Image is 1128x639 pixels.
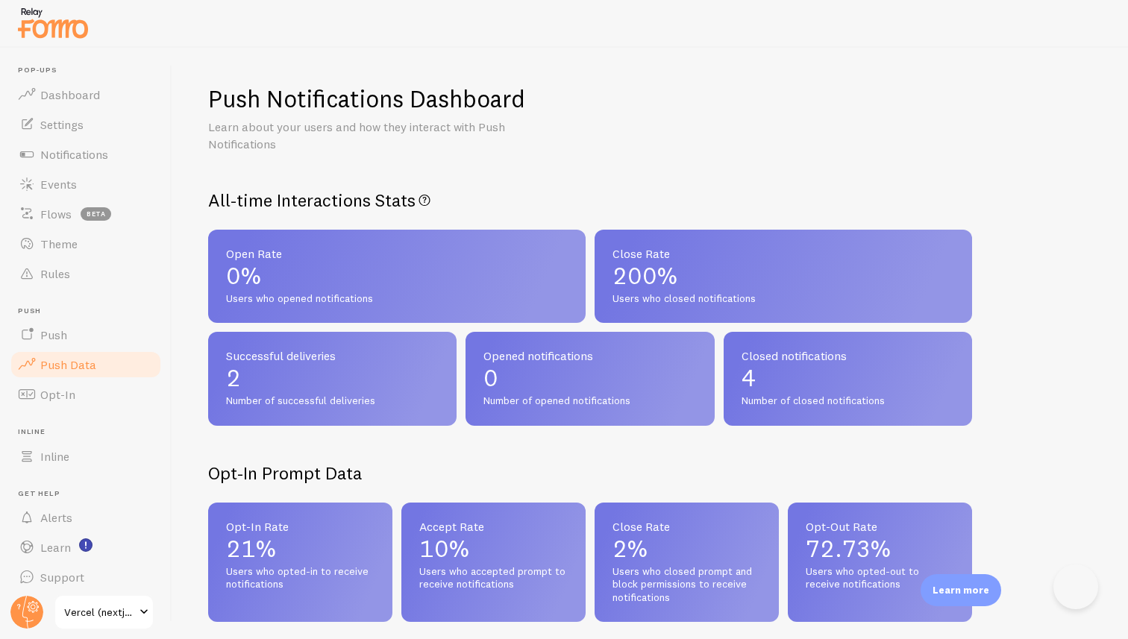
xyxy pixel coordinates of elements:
[226,350,439,362] span: Successful deliveries
[612,565,761,605] span: Users who closed prompt and block permissions to receive notifications
[9,532,163,562] a: Learn
[81,207,111,221] span: beta
[921,574,1001,606] div: Learn more
[40,387,75,402] span: Opt-In
[1053,564,1098,609] iframe: Help Scout Beacon - Open
[483,366,696,390] p: 0
[419,537,568,561] p: 10%
[9,503,163,532] a: Alerts
[806,565,954,591] span: Users who opted-out to receive notifications
[612,248,954,259] span: Close Rate
[40,236,78,251] span: Theme
[226,565,375,591] span: Users who opted-in to receive notifications
[18,66,163,75] span: Pop-ups
[9,139,163,169] a: Notifications
[9,110,163,139] a: Settings
[612,537,761,561] p: 2%
[9,80,163,110] a: Dashboard
[79,538,93,552] svg: <p>Watch New Feature Tutorials!</p>
[612,292,954,306] span: Users who closed notifications
[9,259,163,289] a: Rules
[612,264,954,288] p: 200%
[9,380,163,409] a: Opt-In
[806,537,954,561] p: 72.73%
[742,394,954,408] span: Number of closed notifications
[40,510,72,525] span: Alerts
[40,327,67,342] span: Push
[40,87,100,102] span: Dashboard
[18,427,163,437] span: Inline
[9,229,163,259] a: Theme
[9,169,163,199] a: Events
[9,562,163,592] a: Support
[742,350,954,362] span: Closed notifications
[226,248,568,259] span: Open Rate
[483,394,696,408] span: Number of opened notifications
[226,292,568,306] span: Users who opened notifications
[208,84,525,114] h1: Push Notifications Dashboard
[226,537,375,561] p: 21%
[9,350,163,380] a: Push Data
[742,366,954,390] p: 4
[208,462,972,485] h2: Opt-In Prompt Data
[18,306,163,316] span: Push
[933,583,989,597] p: Learn more
[64,603,135,621] span: Vercel (nextjs Boilerplate Three Xi 61)
[226,264,568,288] p: 0%
[806,520,954,532] span: Opt-Out Rate
[612,520,761,532] span: Close Rate
[483,350,696,362] span: Opened notifications
[40,117,84,132] span: Settings
[9,199,163,229] a: Flows beta
[40,357,96,372] span: Push Data
[419,520,568,532] span: Accept Rate
[9,320,163,350] a: Push
[226,520,375,532] span: Opt-In Rate
[40,147,108,162] span: Notifications
[40,570,84,585] span: Support
[419,565,568,591] span: Users who accepted prompt to receive notifications
[18,489,163,499] span: Get Help
[54,594,154,630] a: Vercel (nextjs Boilerplate Three Xi 61)
[208,119,566,153] p: Learn about your users and how they interact with Push Notifications
[40,449,69,464] span: Inline
[40,266,70,281] span: Rules
[9,441,163,471] a: Inline
[226,394,439,408] span: Number of successful deliveries
[226,366,439,390] p: 2
[40,540,71,555] span: Learn
[40,207,72,221] span: Flows
[40,177,77,192] span: Events
[208,189,972,212] h2: All-time Interactions Stats
[16,4,90,42] img: fomo-relay-logo-orange.svg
